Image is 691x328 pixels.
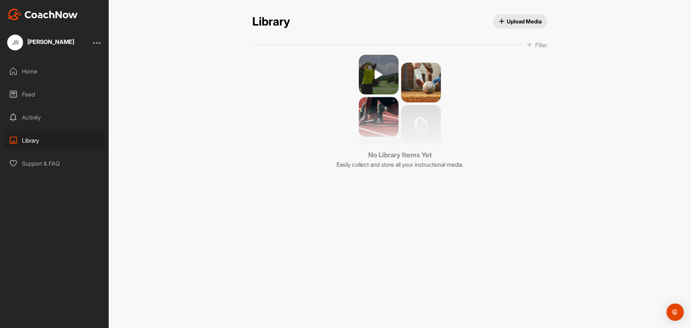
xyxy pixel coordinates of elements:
[7,35,23,50] div: JR
[337,160,464,169] p: Easily collect and store all your instructional media.
[4,85,105,103] div: Feed
[252,15,290,29] h2: Library
[27,39,74,45] div: [PERSON_NAME]
[4,62,105,80] div: Home
[337,150,464,160] h3: No Library Items Yet
[4,154,105,172] div: Support & FAQ
[499,18,542,25] span: Upload Media
[667,304,684,321] div: Open Intercom Messenger
[535,41,547,49] p: Filter
[359,55,441,145] img: no media
[7,9,78,20] img: CoachNow
[493,14,548,29] button: Upload Media
[4,108,105,126] div: Activity
[4,131,105,149] div: Library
